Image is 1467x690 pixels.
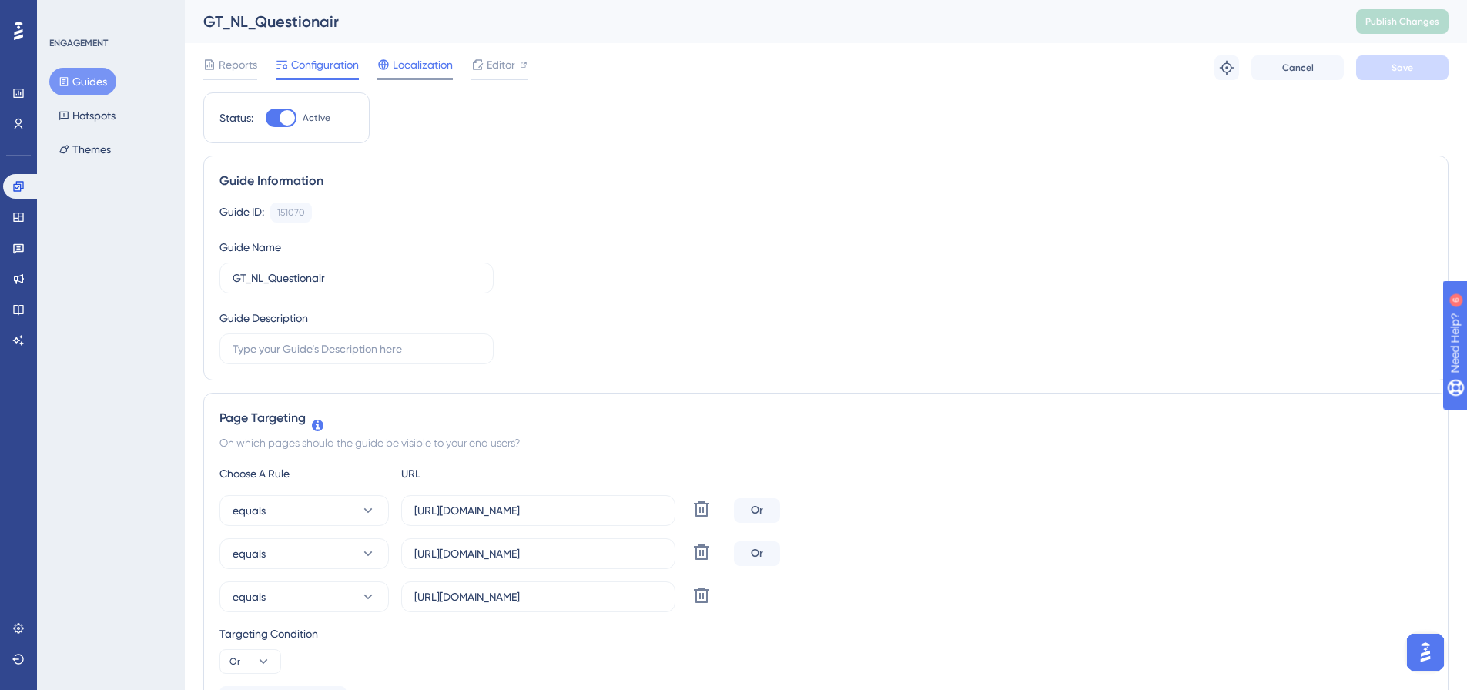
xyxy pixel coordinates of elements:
span: Configuration [291,55,359,74]
div: Targeting Condition [219,625,1432,643]
input: yourwebsite.com/path [414,502,662,519]
span: Or [229,655,240,668]
span: equals [233,544,266,563]
span: Editor [487,55,515,74]
input: yourwebsite.com/path [414,545,662,562]
span: Publish Changes [1365,15,1439,28]
span: Cancel [1282,62,1314,74]
button: Publish Changes [1356,9,1449,34]
span: Reports [219,55,257,74]
input: Type your Guide’s Name here [233,270,481,286]
button: equals [219,495,389,526]
div: Choose A Rule [219,464,389,483]
div: On which pages should the guide be visible to your end users? [219,434,1432,452]
span: equals [233,588,266,606]
div: Guide Description [219,309,308,327]
iframe: UserGuiding AI Assistant Launcher [1402,629,1449,675]
button: Or [219,649,281,674]
button: Themes [49,136,120,163]
div: Or [734,541,780,566]
input: yourwebsite.com/path [414,588,662,605]
div: Guide ID: [219,203,264,223]
div: Page Targeting [219,409,1432,427]
span: Active [303,112,330,124]
div: ENGAGEMENT [49,37,108,49]
div: 151070 [277,206,305,219]
span: Save [1392,62,1413,74]
div: Guide Information [219,172,1432,190]
span: Need Help? [36,4,96,22]
div: URL [401,464,571,483]
div: Status: [219,109,253,127]
div: GT_NL_Questionair [203,11,1318,32]
button: equals [219,538,389,569]
span: Localization [393,55,453,74]
button: equals [219,581,389,612]
button: Cancel [1251,55,1344,80]
input: Type your Guide’s Description here [233,340,481,357]
button: Hotspots [49,102,125,129]
div: 6 [107,8,112,20]
div: Or [734,498,780,523]
button: Save [1356,55,1449,80]
span: equals [233,501,266,520]
div: Guide Name [219,238,281,256]
button: Guides [49,68,116,95]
